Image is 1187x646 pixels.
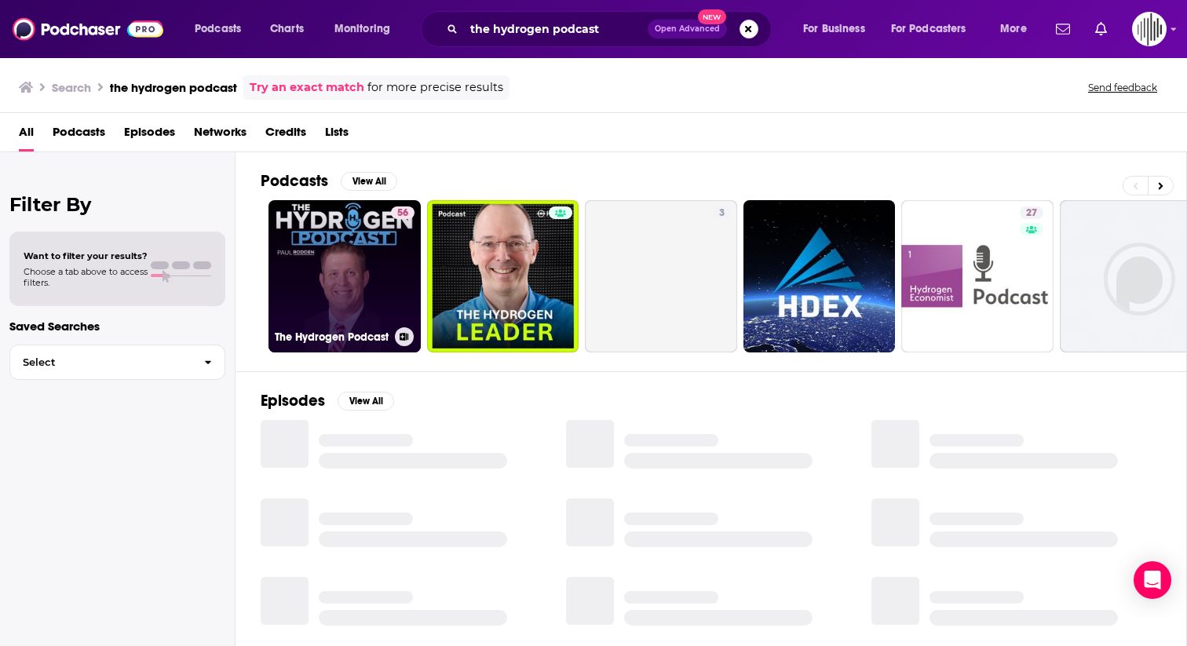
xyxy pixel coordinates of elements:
[260,16,313,42] a: Charts
[275,330,389,344] h3: The Hydrogen Podcast
[1083,81,1162,94] button: Send feedback
[1132,12,1167,46] img: User Profile
[989,16,1046,42] button: open menu
[397,206,408,221] span: 56
[655,25,720,33] span: Open Advanced
[1132,12,1167,46] span: Logged in as gpg2
[53,119,105,151] a: Podcasts
[265,119,306,151] a: Credits
[367,78,503,97] span: for more precise results
[323,16,411,42] button: open menu
[891,18,966,40] span: For Podcasters
[1000,18,1027,40] span: More
[261,171,328,191] h2: Podcasts
[19,119,34,151] a: All
[792,16,885,42] button: open menu
[24,266,148,288] span: Choose a tab above to access filters.
[24,250,148,261] span: Want to filter your results?
[436,11,787,47] div: Search podcasts, credits, & more...
[341,172,397,191] button: View All
[110,80,237,95] h3: the hydrogen podcast
[9,319,225,334] p: Saved Searches
[1132,12,1167,46] button: Show profile menu
[334,18,390,40] span: Monitoring
[52,80,91,95] h3: Search
[585,200,737,352] a: 3
[9,193,225,216] h2: Filter By
[464,16,648,42] input: Search podcasts, credits, & more...
[9,345,225,380] button: Select
[194,119,247,151] a: Networks
[184,16,261,42] button: open menu
[338,392,394,411] button: View All
[261,391,394,411] a: EpisodesView All
[268,200,421,352] a: 56The Hydrogen Podcast
[719,206,725,221] span: 3
[250,78,364,97] a: Try an exact match
[261,171,397,191] a: PodcastsView All
[270,18,304,40] span: Charts
[1020,206,1043,219] a: 27
[1089,16,1113,42] a: Show notifications dropdown
[648,20,727,38] button: Open AdvancedNew
[803,18,865,40] span: For Business
[881,16,989,42] button: open menu
[195,18,241,40] span: Podcasts
[391,206,415,219] a: 56
[713,206,731,219] a: 3
[261,391,325,411] h2: Episodes
[1026,206,1037,221] span: 27
[325,119,349,151] a: Lists
[1134,561,1171,599] div: Open Intercom Messenger
[10,357,192,367] span: Select
[1050,16,1076,42] a: Show notifications dropdown
[698,9,726,24] span: New
[124,119,175,151] a: Episodes
[901,200,1054,352] a: 27
[13,14,163,44] img: Podchaser - Follow, Share and Rate Podcasts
